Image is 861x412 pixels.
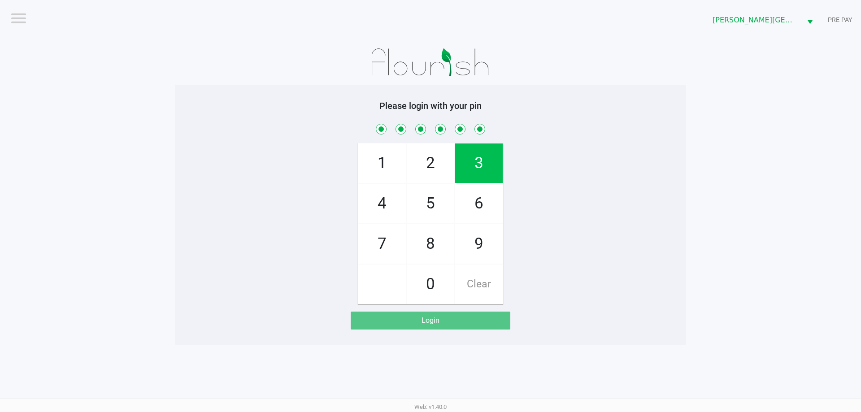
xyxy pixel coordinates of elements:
[455,224,503,264] span: 9
[713,15,796,26] span: [PERSON_NAME][GEOGRAPHIC_DATA]
[414,403,447,410] span: Web: v1.40.0
[358,224,406,264] span: 7
[801,9,818,30] button: Select
[455,184,503,223] span: 6
[182,100,679,111] h5: Please login with your pin
[407,184,454,223] span: 5
[828,15,852,25] span: PRE-PAY
[455,143,503,183] span: 3
[455,265,503,304] span: Clear
[407,143,454,183] span: 2
[407,265,454,304] span: 0
[407,224,454,264] span: 8
[358,143,406,183] span: 1
[358,184,406,223] span: 4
